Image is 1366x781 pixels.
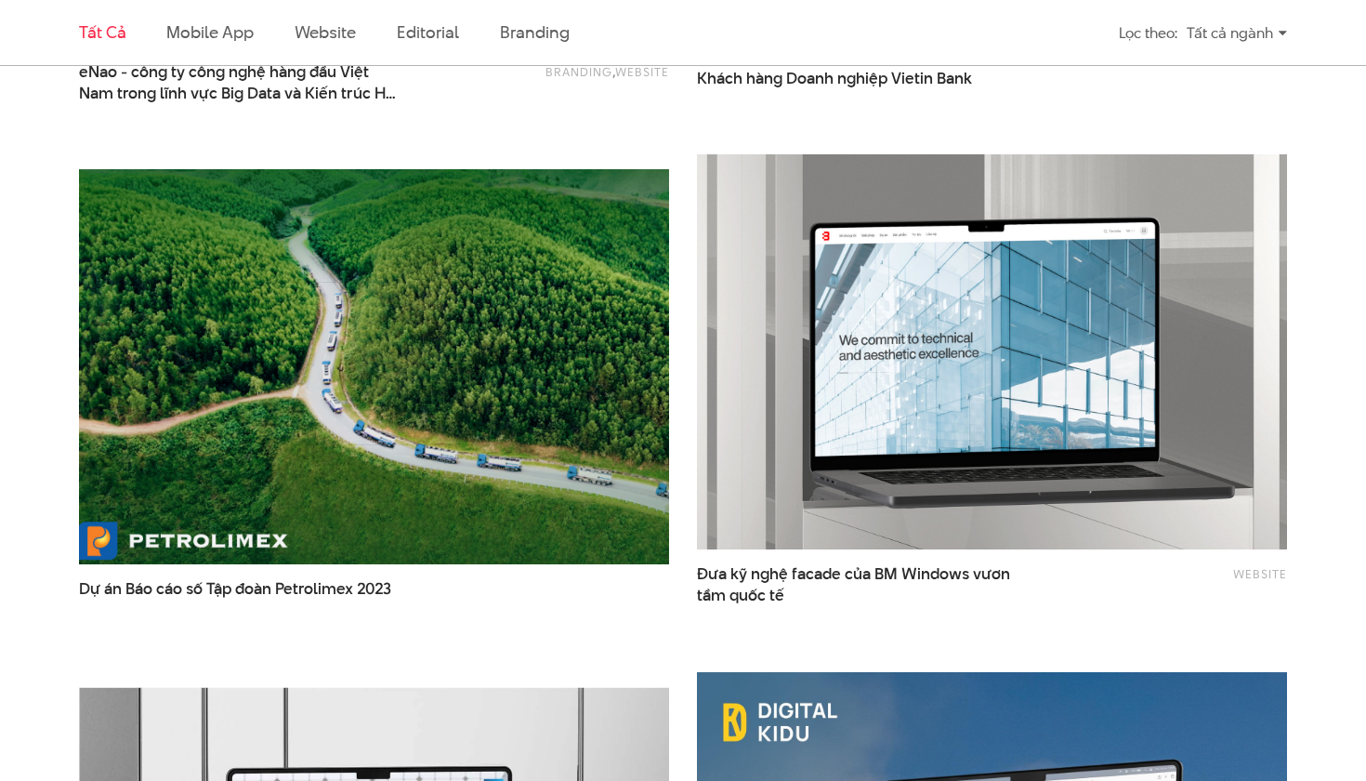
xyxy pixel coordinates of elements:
a: Website [615,63,669,80]
span: Đưa kỹ nghệ facade của BM Windows vươn [697,563,1021,606]
div: Tất cả ngành [1187,17,1287,49]
span: cáo [156,577,182,600]
span: Petrolimex [275,577,353,600]
a: Website [1233,565,1287,582]
span: 2023 [357,577,391,600]
span: án [104,577,122,600]
img: Digital report PLX [49,150,699,585]
a: Dự án Báo cáo số Tập đoàn Petrolimex 2023 [79,578,403,621]
span: Dự [79,577,100,600]
span: eFAST - Giải pháp Internet Banking cho [697,46,1021,89]
a: Tất cả [79,20,125,44]
a: eFAST - Giải pháp Internet Banking choKhách hàng Doanh nghiệp Vietin Bank [697,46,1021,89]
a: Website [295,20,356,44]
a: Đưa kỹ nghệ facade của BM Windows vươntầm quốc tế [697,563,1021,606]
span: Báo [125,577,152,600]
span: đoàn [235,577,271,600]
span: eNao - công ty công nghệ hàng đầu Việt [79,61,403,104]
a: Branding [500,20,569,44]
a: eNao - công ty công nghệ hàng đầu ViệtNam trong lĩnh vực Big Data và Kiến trúc Hệ thống [79,61,403,104]
a: Mobile app [166,20,253,44]
div: Lọc theo: [1119,17,1177,49]
span: tầm quốc tế [697,585,784,606]
span: Nam trong lĩnh vực Big Data và Kiến trúc Hệ thống [79,83,403,104]
img: BMWindows [697,154,1287,549]
a: Editorial [397,20,459,44]
div: , [433,61,669,95]
span: Khách hàng Doanh nghiệp Vietin Bank [697,68,972,89]
a: Branding [545,63,612,80]
span: số [186,577,203,600]
span: Tập [206,577,231,600]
